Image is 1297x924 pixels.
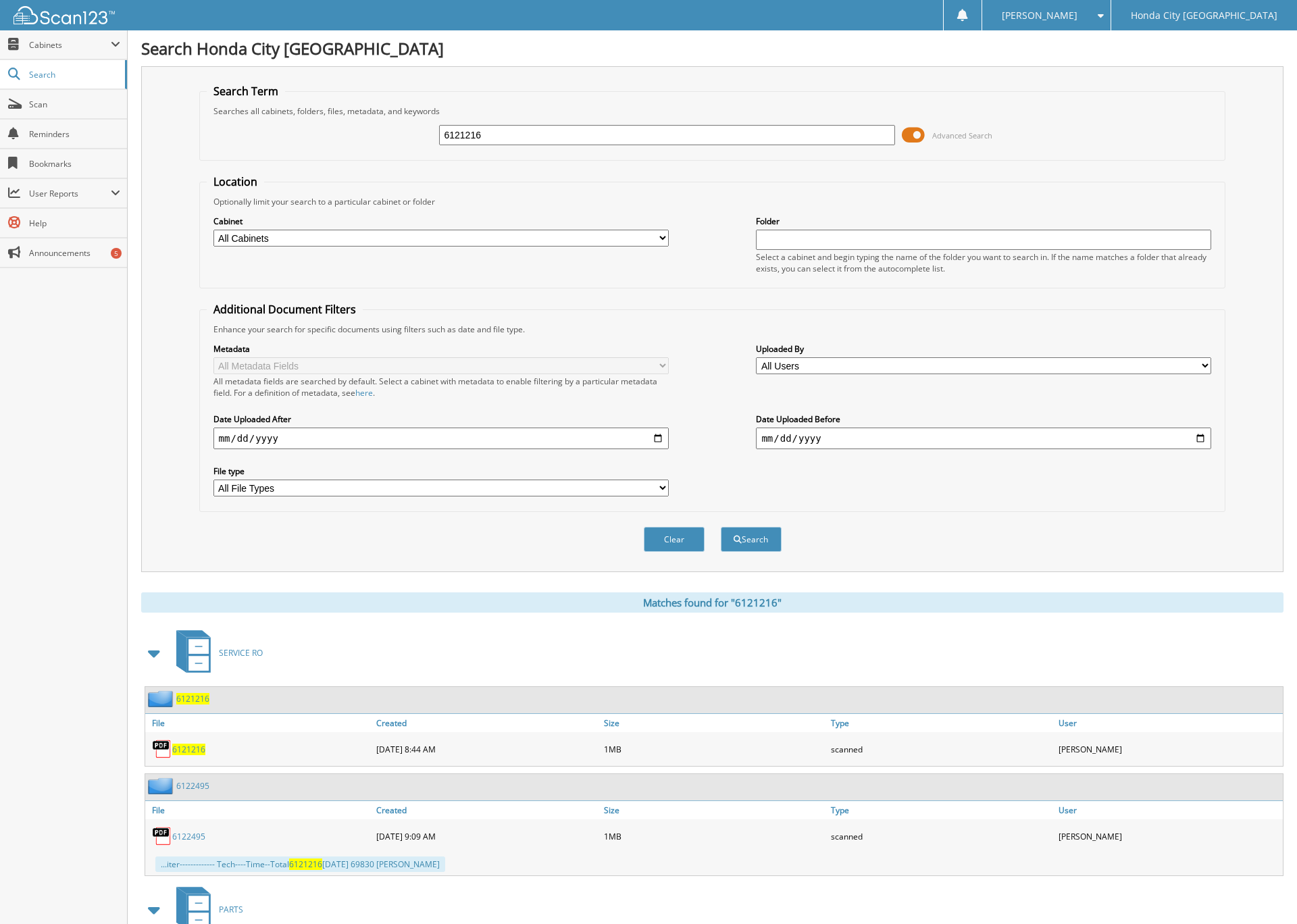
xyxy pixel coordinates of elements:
a: File [145,801,373,819]
div: Searches all cabinets, folders, files, metadata, and keywords [207,105,1219,117]
div: scanned [828,823,1055,850]
div: [DATE] 9:09 AM [373,823,601,850]
span: PARTS [219,904,243,915]
input: start [213,428,669,449]
div: Matches found for "6121216" [141,592,1283,613]
img: PDF.png [152,739,172,759]
a: Created [373,714,601,732]
label: Date Uploaded Before [756,413,1211,425]
a: 6122495 [176,780,209,792]
img: folder2.png [148,690,176,707]
label: File type [213,465,669,477]
img: scan123-logo-white.svg [14,6,115,24]
label: Cabinet [213,215,669,227]
span: [PERSON_NAME] [1002,11,1077,20]
div: All metadata fields are searched by default. Select a cabinet with metadata to enable filtering b... [213,376,669,399]
span: Scan [29,99,120,110]
div: 1MB [601,823,828,850]
span: Advanced Search [932,130,992,140]
a: Size [601,801,828,819]
h1: Search Honda City [GEOGRAPHIC_DATA] [141,37,1283,59]
legend: Search Term [207,84,285,99]
legend: Additional Document Filters [207,302,363,317]
label: Uploaded By [756,343,1211,355]
button: Clear [644,527,705,552]
span: Honda City [GEOGRAPHIC_DATA] [1131,11,1277,20]
a: 6122495 [172,831,205,842]
label: Folder [756,215,1211,227]
a: here [355,387,373,399]
a: Type [828,801,1055,819]
div: 1MB [601,736,828,763]
span: Bookmarks [29,158,120,170]
a: Created [373,801,601,819]
a: File [145,714,373,732]
div: ...iter------------- Tech----Time--Total [DATE] 69830 [PERSON_NAME] [155,856,445,872]
span: SERVICE RO [219,647,263,659]
a: User [1055,801,1283,819]
span: Announcements [29,247,120,259]
a: 6121216 [172,744,205,755]
span: Cabinets [29,39,111,51]
a: Size [601,714,828,732]
button: Search [721,527,782,552]
span: 6121216 [289,858,322,870]
span: Search [29,69,118,80]
div: Select a cabinet and begin typing the name of the folder you want to search in. If the name match... [756,251,1211,274]
div: Optionally limit your search to a particular cabinet or folder [207,196,1219,207]
a: Type [828,714,1055,732]
legend: Location [207,174,264,189]
img: PDF.png [152,826,172,846]
a: 6121216 [176,693,209,704]
a: SERVICE RO [168,626,263,679]
span: User Reports [29,188,111,199]
span: Reminders [29,128,120,140]
div: Enhance your search for specific documents using filters such as date and file type. [207,324,1219,335]
span: Help [29,217,120,229]
label: Metadata [213,343,669,355]
div: [PERSON_NAME] [1055,736,1283,763]
div: [PERSON_NAME] [1055,823,1283,850]
a: User [1055,714,1283,732]
div: scanned [828,736,1055,763]
input: end [756,428,1211,449]
label: Date Uploaded After [213,413,669,425]
div: [DATE] 8:44 AM [373,736,601,763]
img: folder2.png [148,777,176,794]
div: 5 [111,248,122,259]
